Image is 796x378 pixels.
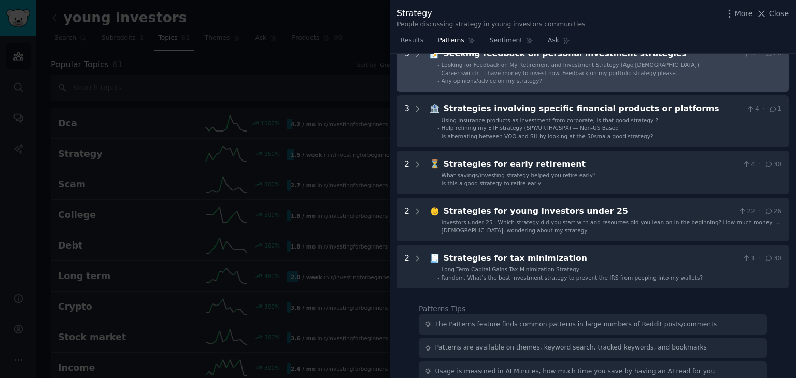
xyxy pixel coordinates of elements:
div: - [437,274,439,281]
span: Help refining my ETF strategy (SPY/URTH/CSPX) — Non-US Based [442,125,619,131]
span: ⏳ [430,159,440,169]
span: Patterns [438,36,464,46]
div: - [437,133,439,140]
div: - [437,266,439,273]
span: 26 [764,49,781,59]
span: [DEMOGRAPHIC_DATA], wondering about my strategy [442,227,588,234]
button: More [724,8,753,19]
span: 6 [742,49,755,59]
span: Results [401,36,423,46]
span: 🏦 [430,104,440,113]
div: The Patterns feature finds common patterns in large numbers of Reddit posts/comments [435,320,717,329]
div: - [437,219,439,226]
div: - [437,77,439,84]
a: Results [397,33,427,54]
span: 22 [738,207,755,216]
div: - [437,171,439,179]
span: 👶 [430,206,440,216]
div: People discussing strategy in young investors communities [397,20,585,30]
span: More [735,8,753,19]
span: Is this a good strategy to retire early [442,180,542,186]
div: Strategy [397,7,585,20]
div: - [437,180,439,187]
div: 2 [404,252,409,281]
label: Patterns Tips [419,304,465,313]
span: Long Term Capital Gains Tax Minimization Strategy [442,266,579,272]
span: Ask [548,36,559,46]
span: 4 [742,160,755,169]
span: Career switch - I have money to invest now. Feedback on my portfolio strategy please. [442,70,677,76]
span: Using insurance products as investment from corporate, is that good strategy ? [442,117,658,123]
span: 30 [764,160,781,169]
div: Strategies involving specific financial products or platforms [444,103,743,115]
div: 2 [404,205,409,234]
div: Strategies for young investors under 25 [444,205,734,218]
div: Strategies for tax minimization [444,252,738,265]
div: 3 [404,48,409,85]
span: Random, What’s the best investment strategy to prevent the IRS from peeping into my wallets? [442,274,703,281]
div: Strategies for early retirement [444,158,738,171]
span: 📝 [430,49,440,59]
span: · [759,254,761,264]
button: Close [756,8,789,19]
span: · [759,49,761,59]
span: 4 [746,105,759,114]
span: Any opinions/advice on my strategy? [442,78,542,84]
span: · [763,105,765,114]
span: 1 [769,105,781,114]
div: Usage is measured in AI Minutes, how much time you save by having an AI read for you [435,367,715,376]
span: · [759,160,761,169]
span: Investors under 25 . Which strategy did you start with and resources did you lean on in the begin... [442,219,780,232]
div: - [437,61,439,68]
div: Patterns are available on themes, keyword search, tracked keywords, and bookmarks [435,343,707,353]
span: What savings/investing strategy helped you retire early? [442,172,596,178]
span: 30 [764,254,781,264]
div: - [437,124,439,132]
div: 2 [404,158,409,187]
div: - [437,69,439,77]
span: Close [769,8,789,19]
a: Sentiment [486,33,537,54]
span: Sentiment [490,36,522,46]
div: - [437,117,439,124]
span: · [759,207,761,216]
a: Ask [544,33,574,54]
span: Is alternating between VOO and SH by looking at the 50sma a good strategy? [442,133,653,139]
div: - [437,227,439,234]
span: 🧾 [430,253,440,263]
a: Patterns [434,33,478,54]
span: 26 [764,207,781,216]
span: 1 [742,254,755,264]
div: Seeking feedback on personal investment strategies [444,48,738,61]
span: Looking for Feedback on My Retirement and Investment Strategy (Age [DEMOGRAPHIC_DATA]) [442,62,699,68]
div: 3 [404,103,409,140]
